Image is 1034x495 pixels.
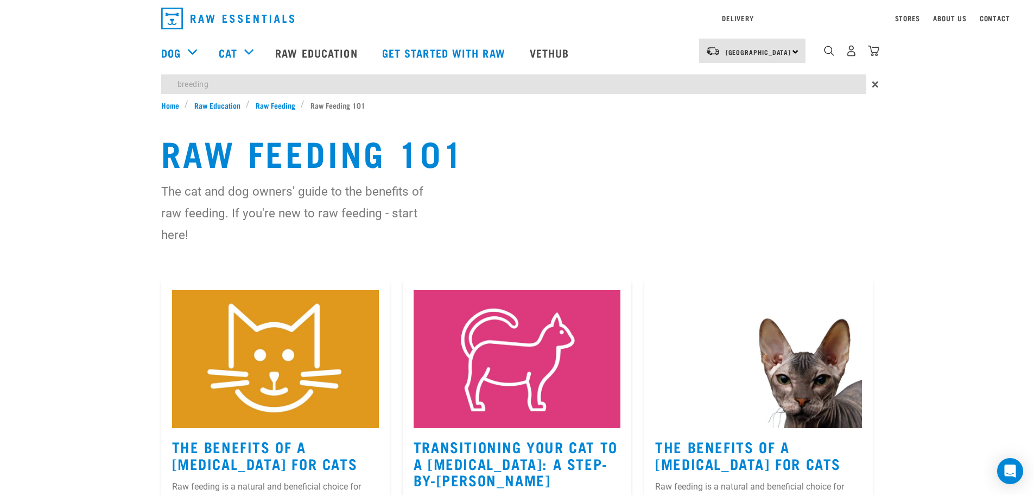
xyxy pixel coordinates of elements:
img: home-icon@2x.png [868,45,879,57]
img: Raw-Essentials-Website-Banners-Sphinx.jpg [655,290,862,428]
a: Delivery [722,16,753,20]
a: Contact [980,16,1010,20]
img: van-moving.png [706,46,720,56]
a: Get started with Raw [371,31,519,74]
span: Raw Education [194,99,240,111]
a: Stores [895,16,921,20]
div: Open Intercom Messenger [997,458,1023,484]
img: Instagram_Core-Brand_Wildly-Good-Nutrition-2.jpg [172,290,379,428]
span: Home [161,99,179,111]
a: Vethub [519,31,583,74]
img: Raw Essentials Logo [161,8,294,29]
img: home-icon-1@2x.png [824,46,834,56]
span: [GEOGRAPHIC_DATA] [726,50,791,54]
a: The Benefits Of A [MEDICAL_DATA] For Cats [655,442,841,467]
img: user.png [846,45,857,57]
p: The cat and dog owners' guide to the benefits of raw feeding. If you're new to raw feeding - star... [161,180,446,246]
a: Dog [161,45,181,61]
nav: dropdown navigation [153,3,882,34]
a: The Benefits Of A [MEDICAL_DATA] For Cats [172,442,358,467]
a: About Us [933,16,966,20]
nav: breadcrumbs [161,99,873,111]
img: Instagram_Core-Brand_Wildly-Good-Nutrition-13.jpg [414,290,620,428]
h1: Raw Feeding 101 [161,133,873,172]
span: Raw Feeding [256,99,295,111]
a: Transitioning Your Cat to a [MEDICAL_DATA]: A Step-by-[PERSON_NAME] [414,442,618,484]
a: Raw Feeding [250,99,301,111]
a: Raw Education [188,99,246,111]
a: Cat [219,45,237,61]
input: Search... [161,74,866,94]
a: Home [161,99,185,111]
span: × [872,74,879,94]
a: Raw Education [264,31,371,74]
